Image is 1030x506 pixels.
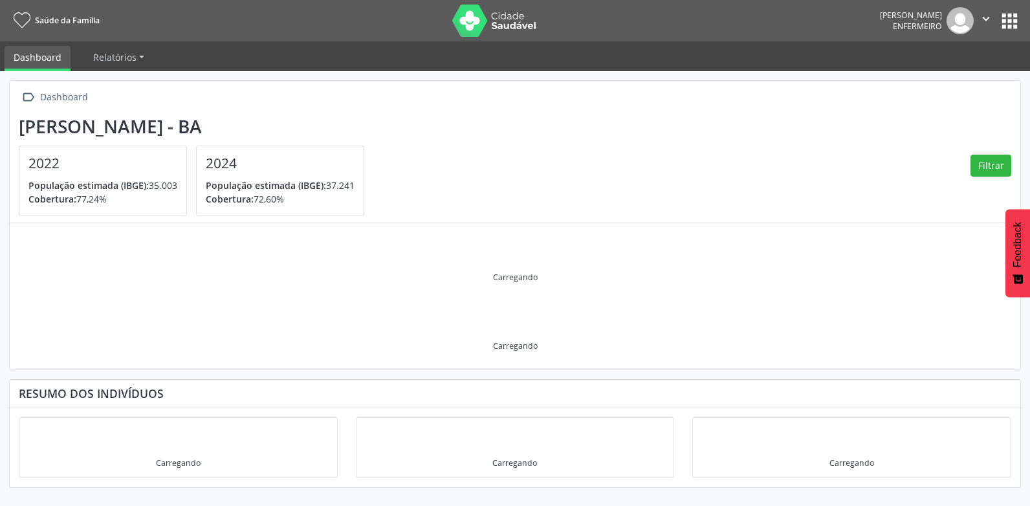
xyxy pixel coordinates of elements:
[1005,209,1030,297] button: Feedback - Mostrar pesquisa
[38,88,90,107] div: Dashboard
[19,88,38,107] i: 
[156,457,201,468] div: Carregando
[206,179,355,192] p: 37.241
[28,179,149,192] span: População estimada (IBGE):
[28,179,177,192] p: 35.003
[206,179,326,192] span: População estimada (IBGE):
[206,192,355,206] p: 72,60%
[206,193,254,205] span: Cobertura:
[35,15,100,26] span: Saúde da Família
[970,155,1011,177] button: Filtrar
[28,192,177,206] p: 77,24%
[28,193,76,205] span: Cobertura:
[19,116,373,137] div: [PERSON_NAME] - BA
[206,155,355,171] h4: 2024
[28,155,177,171] h4: 2022
[19,88,90,107] a:  Dashboard
[1012,222,1024,267] span: Feedback
[5,46,71,71] a: Dashboard
[9,10,100,31] a: Saúde da Família
[492,457,537,468] div: Carregando
[893,21,942,32] span: Enfermeiro
[998,10,1021,32] button: apps
[979,12,993,26] i: 
[829,457,874,468] div: Carregando
[974,7,998,34] button: 
[880,10,942,21] div: [PERSON_NAME]
[493,272,538,283] div: Carregando
[84,46,153,69] a: Relatórios
[493,340,538,351] div: Carregando
[93,51,137,63] span: Relatórios
[947,7,974,34] img: img
[19,386,1011,401] div: Resumo dos indivíduos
